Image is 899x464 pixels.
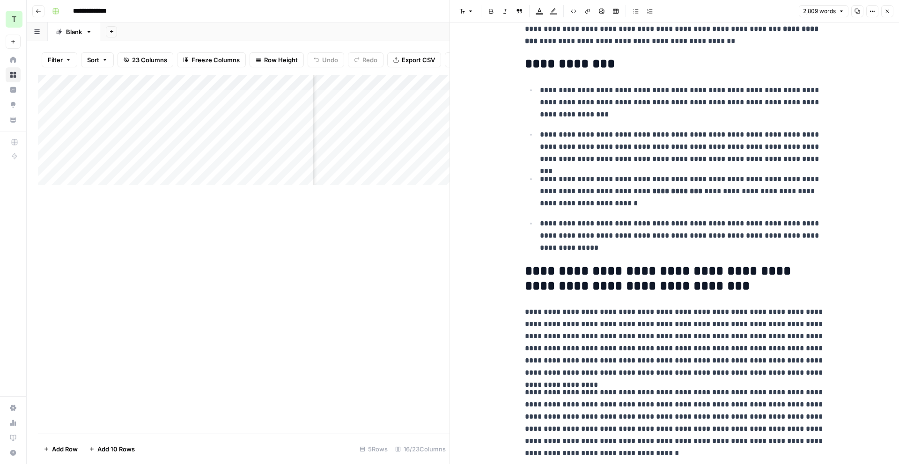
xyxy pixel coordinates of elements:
span: 23 Columns [132,55,167,65]
a: Blank [48,22,100,41]
a: Learning Hub [6,430,21,445]
a: Browse [6,67,21,82]
div: 5 Rows [356,442,391,457]
a: Insights [6,82,21,97]
button: Add 10 Rows [83,442,140,457]
span: Freeze Columns [192,55,240,65]
div: 16/23 Columns [391,442,449,457]
button: Sort [81,52,114,67]
span: Redo [362,55,377,65]
a: Opportunities [6,97,21,112]
button: Workspace: Teamed [6,7,21,31]
span: T [12,14,16,25]
span: Filter [48,55,63,65]
button: 23 Columns [118,52,173,67]
button: Add Row [38,442,83,457]
button: Freeze Columns [177,52,246,67]
button: Help + Support [6,445,21,460]
button: Undo [308,52,344,67]
span: Add Row [52,444,78,454]
span: Sort [87,55,99,65]
a: Home [6,52,21,67]
span: 2,809 words [803,7,836,15]
a: Usage [6,415,21,430]
button: Filter [42,52,77,67]
button: Row Height [250,52,304,67]
span: Add 10 Rows [97,444,135,454]
span: Export CSV [402,55,435,65]
a: Settings [6,400,21,415]
button: Redo [348,52,383,67]
div: Blank [66,27,82,36]
span: Undo [322,55,338,65]
button: Export CSV [387,52,441,67]
a: Your Data [6,112,21,127]
span: Row Height [264,55,298,65]
button: 2,809 words [799,5,848,17]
